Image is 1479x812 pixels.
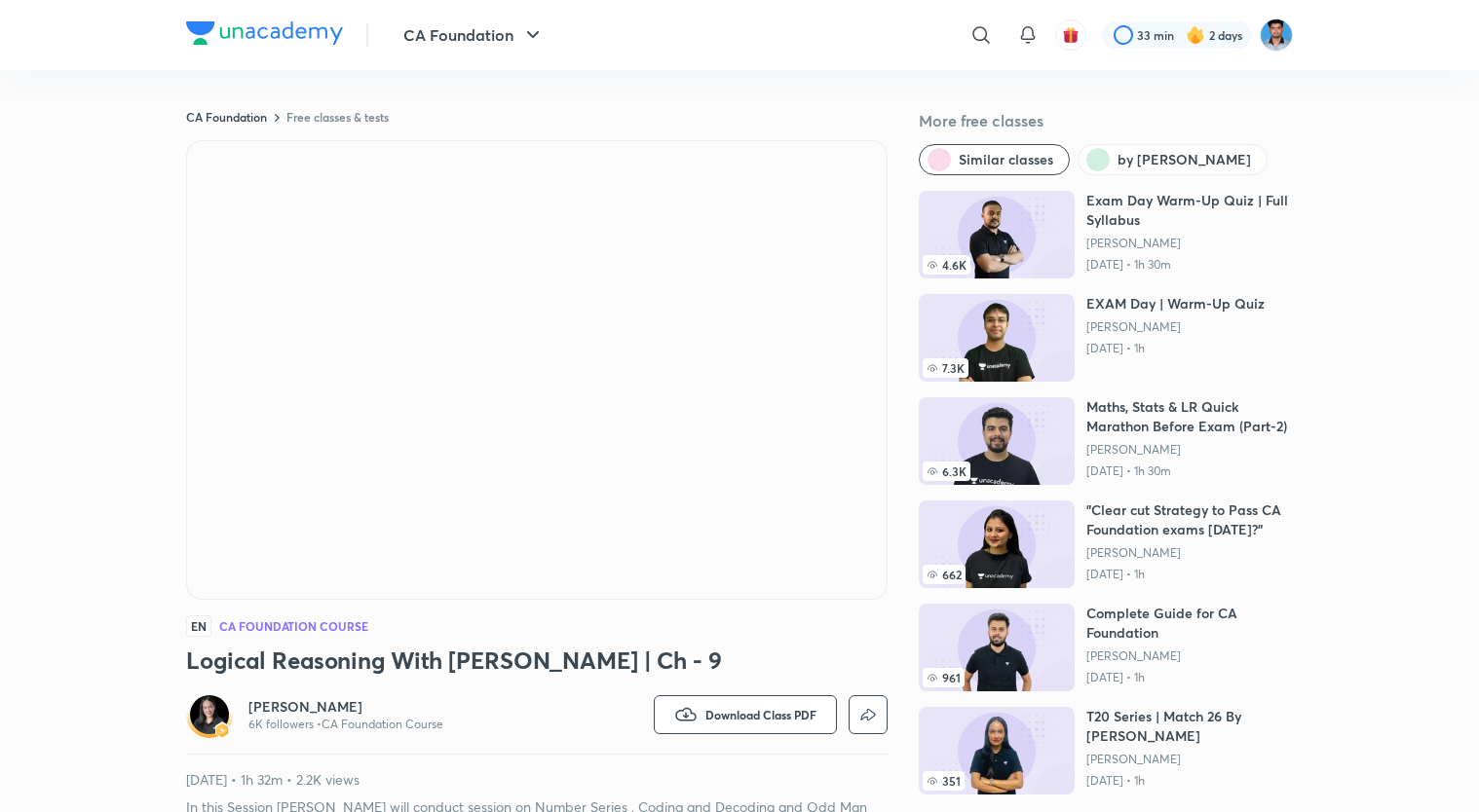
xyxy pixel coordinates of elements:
[1086,648,1293,664] a: [PERSON_NAME]
[186,109,267,125] a: CA Foundation
[1186,25,1205,45] img: streak
[1086,442,1293,458] a: [PERSON_NAME]
[959,150,1053,169] span: Similar classes
[215,723,229,737] img: badge
[1086,567,1293,582] p: [DATE] • 1h
[654,695,837,734] button: Download Class PDF
[1086,319,1265,335] a: [PERSON_NAME]
[187,141,887,599] iframe: Class
[248,697,443,717] a: [PERSON_NAME]
[1086,341,1265,356] p: [DATE] • 1h
[1260,18,1293,52] img: Vikas S
[219,620,368,632] h4: CA Foundation Course
[286,109,389,125] a: Free classes & tests
[1086,707,1293,746] h6: T20 Series | Match 26 By [PERSON_NAME]
[186,645,888,676] h3: Logical Reasoning With [PERSON_NAME] | Ch - 9
[1086,191,1293,230] h6: Exam Day Warm-Up Quiz | Full Syllabus
[186,21,343,45] img: Company Logo
[1086,545,1293,561] a: [PERSON_NAME]
[248,717,443,732] p: 6K followers • CA Foundation Course
[1062,26,1080,44] img: avatar
[186,770,888,790] p: [DATE] • 1h 32m • 2.2K views
[1055,19,1086,51] button: avatar
[1086,752,1293,767] a: [PERSON_NAME]
[1086,397,1293,436] h6: Maths, Stats & LR Quick Marathon Before Exam (Part-2)
[1118,150,1251,169] span: by Shivani Sharma
[923,255,970,275] span: 4.6K
[1086,500,1293,539] h6: "Clear cut Strategy to Pass CA Foundation exams [DATE]?”
[392,16,556,55] button: CA Foundation
[705,707,816,722] span: Download Class PDF
[923,565,966,584] span: 662
[923,668,965,687] span: 961
[1078,144,1268,175] button: by Shivani Sharma
[919,109,1293,132] h5: More free classes
[923,461,970,481] span: 6.3K
[1086,294,1265,314] h6: EXAM Day | Warm-Up Quiz
[190,695,229,734] img: Avatar
[1086,670,1293,685] p: [DATE] • 1h
[1086,604,1293,643] h6: Complete Guide for CA Foundation
[186,21,343,50] a: Company Logo
[186,691,233,738] a: Avatarbadge
[923,358,968,378] span: 7.3K
[186,615,211,637] span: EN
[1086,236,1293,251] a: [PERSON_NAME]
[1086,257,1293,273] p: [DATE] • 1h 30m
[1086,463,1293,479] p: [DATE] • 1h 30m
[1086,773,1293,789] p: [DATE] • 1h
[919,144,1070,175] button: Similar classes
[923,771,965,791] span: 351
